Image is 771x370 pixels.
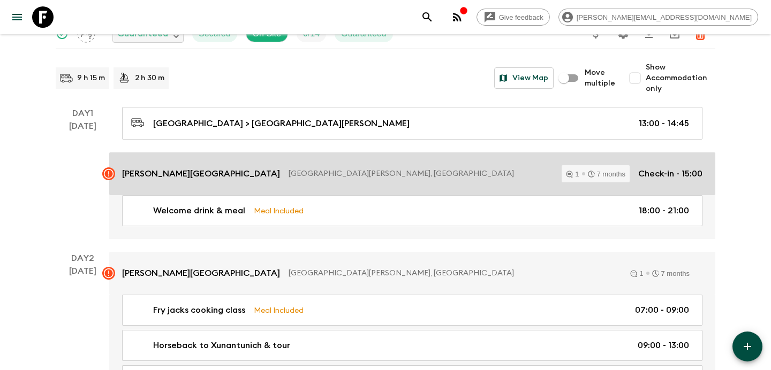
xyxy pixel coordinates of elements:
p: 13:00 - 14:45 [639,117,689,130]
div: 7 months [588,171,625,178]
p: Day 2 [56,252,109,265]
p: Day 1 [56,107,109,120]
p: Fry jacks cooking class [153,304,245,317]
a: Horseback to Xunantunich & tour09:00 - 13:00 [122,330,702,361]
p: Meal Included [254,205,304,217]
div: [PERSON_NAME][EMAIL_ADDRESS][DOMAIN_NAME] [558,9,758,26]
span: Assign pack leader [77,28,95,36]
p: 2 h 30 m [135,73,164,83]
p: [PERSON_NAME][GEOGRAPHIC_DATA] [122,167,280,180]
p: 9 h 15 m [77,73,105,83]
a: Welcome drink & mealMeal Included18:00 - 21:00 [122,195,702,226]
span: [PERSON_NAME][EMAIL_ADDRESS][DOMAIN_NAME] [571,13,758,21]
p: 09:00 - 13:00 [638,339,689,352]
p: [GEOGRAPHIC_DATA] > [GEOGRAPHIC_DATA][PERSON_NAME] [153,117,410,130]
div: 1 [630,270,643,277]
div: 1 [566,171,579,178]
a: [PERSON_NAME][GEOGRAPHIC_DATA][GEOGRAPHIC_DATA][PERSON_NAME], [GEOGRAPHIC_DATA]17 monthsCheck-in ... [109,152,715,195]
button: View Map [494,67,554,89]
button: search adventures [417,6,438,28]
p: 07:00 - 09:00 [635,304,689,317]
p: 18:00 - 21:00 [639,204,689,217]
button: menu [6,6,28,28]
a: Fry jacks cooking classMeal Included07:00 - 09:00 [122,295,702,326]
p: Meal Included [254,304,304,316]
div: [DATE] [69,120,96,239]
p: Check-in - 15:00 [638,167,702,180]
span: Give feedback [493,13,549,21]
a: [GEOGRAPHIC_DATA] > [GEOGRAPHIC_DATA][PERSON_NAME]13:00 - 14:45 [122,107,702,140]
div: 7 months [652,270,690,277]
span: Move multiple [585,67,616,89]
p: Welcome drink & meal [153,204,245,217]
span: Show Accommodation only [646,62,715,94]
p: [GEOGRAPHIC_DATA][PERSON_NAME], [GEOGRAPHIC_DATA] [289,168,553,179]
p: Horseback to Xunantunich & tour [153,339,290,352]
p: [PERSON_NAME][GEOGRAPHIC_DATA] [122,267,280,280]
a: Give feedback [477,9,550,26]
a: [PERSON_NAME][GEOGRAPHIC_DATA][GEOGRAPHIC_DATA][PERSON_NAME], [GEOGRAPHIC_DATA]17 months [109,252,715,295]
p: [GEOGRAPHIC_DATA][PERSON_NAME], [GEOGRAPHIC_DATA] [289,268,617,279]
